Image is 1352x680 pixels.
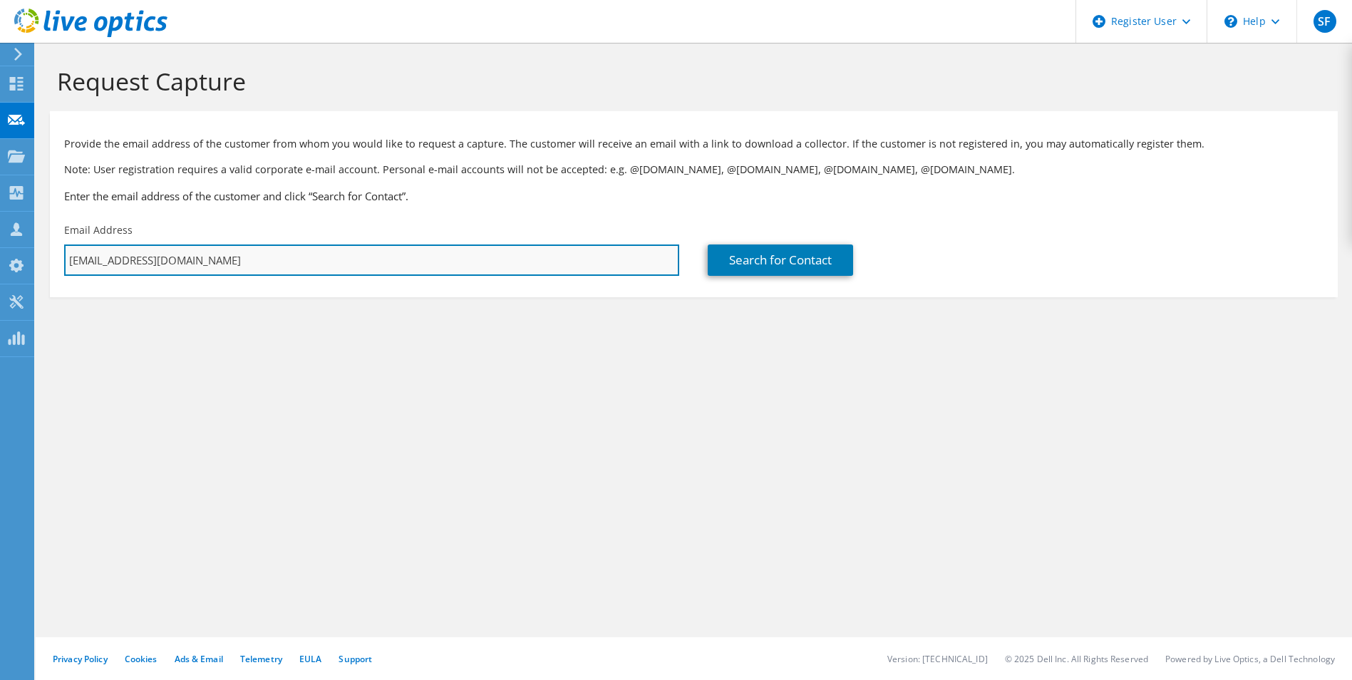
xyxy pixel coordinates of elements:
[57,66,1323,96] h1: Request Capture
[299,653,321,665] a: EULA
[708,244,853,276] a: Search for Contact
[53,653,108,665] a: Privacy Policy
[1224,15,1237,28] svg: \n
[64,136,1323,152] p: Provide the email address of the customer from whom you would like to request a capture. The cust...
[1165,653,1335,665] li: Powered by Live Optics, a Dell Technology
[1314,10,1336,33] span: SF
[1005,653,1148,665] li: © 2025 Dell Inc. All Rights Reserved
[339,653,372,665] a: Support
[240,653,282,665] a: Telemetry
[64,188,1323,204] h3: Enter the email address of the customer and click “Search for Contact”.
[175,653,223,665] a: Ads & Email
[64,162,1323,177] p: Note: User registration requires a valid corporate e-mail account. Personal e-mail accounts will ...
[64,223,133,237] label: Email Address
[887,653,988,665] li: Version: [TECHNICAL_ID]
[125,653,158,665] a: Cookies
